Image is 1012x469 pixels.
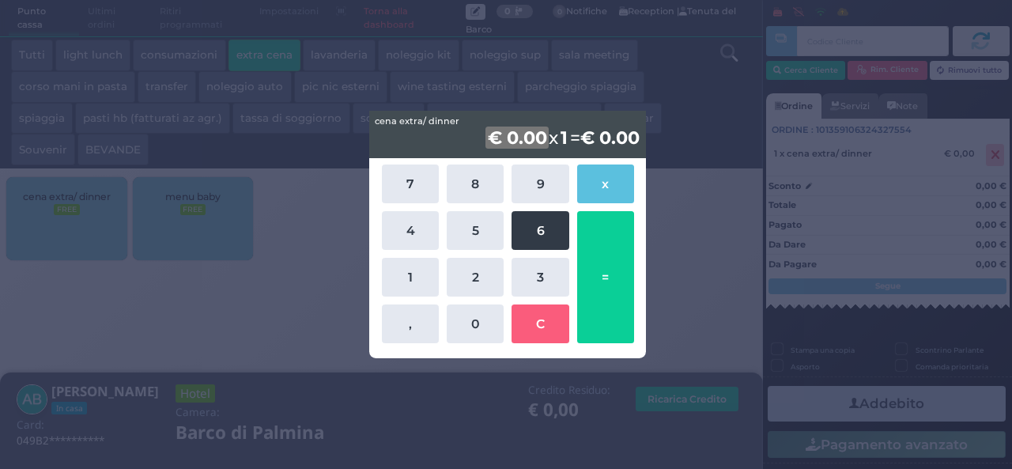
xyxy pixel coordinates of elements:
button: 2 [447,258,504,297]
button: 5 [447,211,504,250]
button: x [577,165,634,203]
button: C [512,304,568,343]
b: € 0.00 [580,127,640,149]
button: 1 [382,258,439,297]
button: = [577,211,634,343]
div: x = [369,111,646,158]
button: 3 [512,258,568,297]
button: 9 [512,165,568,203]
b: 1 [558,127,570,149]
button: 7 [382,165,439,203]
span: cena extra/ dinner [375,115,459,128]
button: 0 [447,304,504,343]
button: 8 [447,165,504,203]
button: , [382,304,439,343]
button: 6 [512,211,568,250]
b: € 0.00 [485,127,549,149]
button: 4 [382,211,439,250]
